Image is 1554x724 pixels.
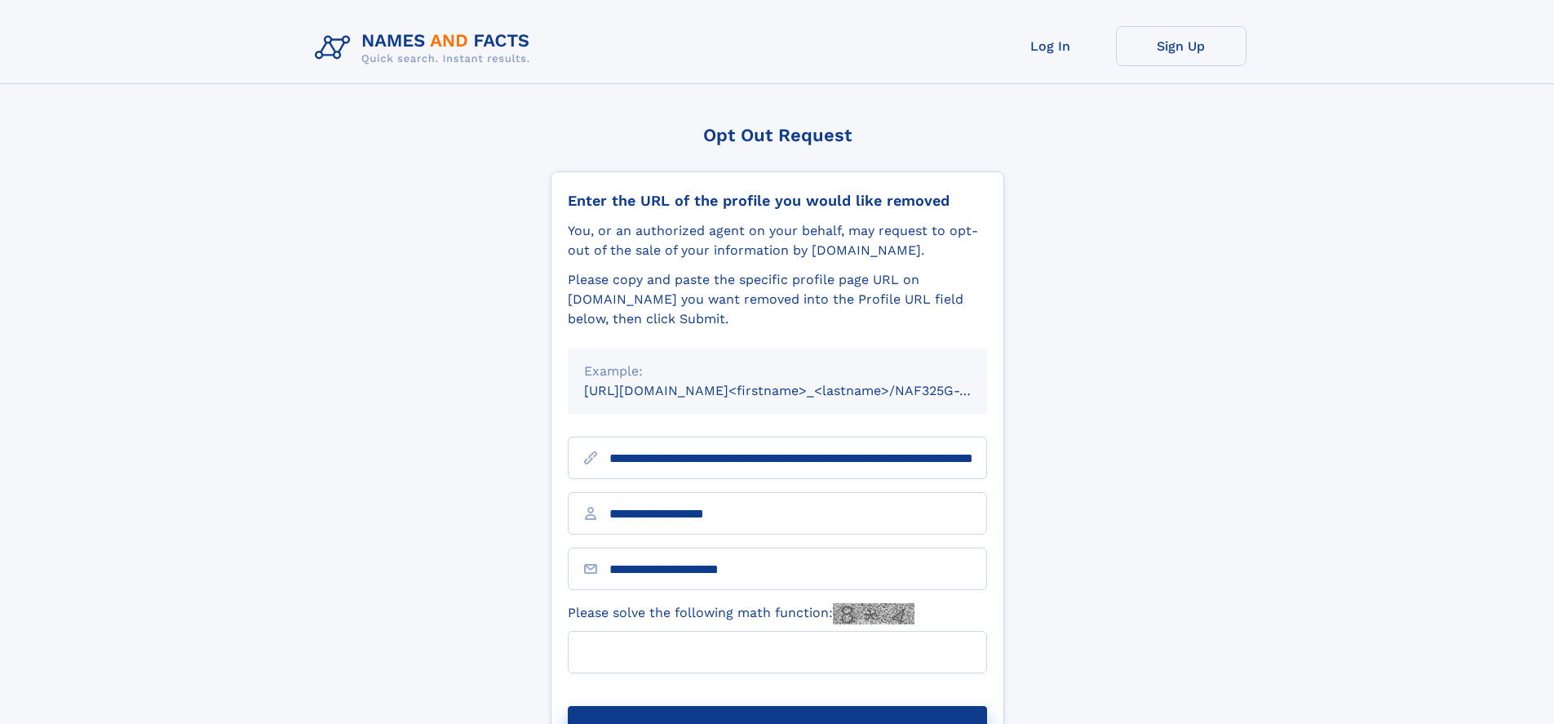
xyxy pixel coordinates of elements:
div: Opt Out Request [551,125,1004,145]
div: Please copy and paste the specific profile page URL on [DOMAIN_NAME] you want removed into the Pr... [568,270,987,329]
a: Log In [985,26,1116,66]
div: Enter the URL of the profile you would like removed [568,192,987,210]
label: Please solve the following math function: [568,603,914,624]
img: Logo Names and Facts [308,26,543,70]
small: [URL][DOMAIN_NAME]<firstname>_<lastname>/NAF325G-xxxxxxxx [584,383,1018,398]
a: Sign Up [1116,26,1246,66]
div: Example: [584,362,971,381]
div: You, or an authorized agent on your behalf, may request to opt-out of the sale of your informatio... [568,221,987,260]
